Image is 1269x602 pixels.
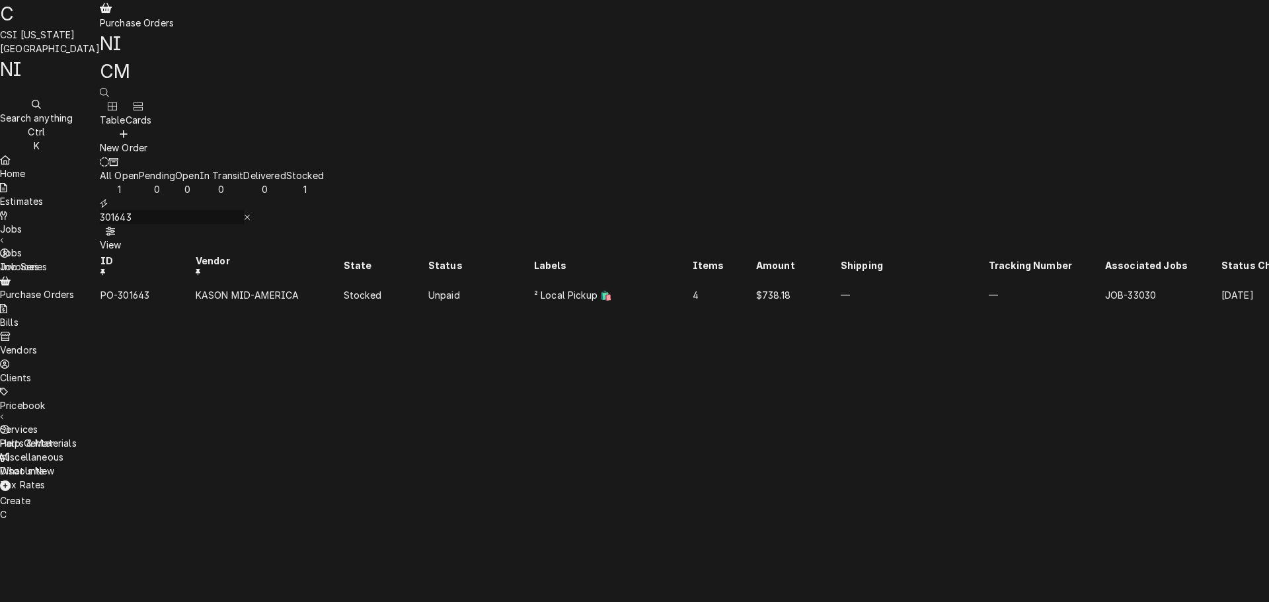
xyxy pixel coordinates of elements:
[428,288,533,302] div: Unpaid
[100,210,244,224] input: Keyword search
[286,182,324,196] div: 1
[196,254,342,278] div: Vendor
[100,85,109,99] button: Open search
[139,182,175,196] div: 0
[243,182,286,196] div: 0
[989,288,1104,302] div: —
[841,258,987,272] div: Shipping
[693,258,755,272] div: Items
[100,182,139,196] div: 1
[344,288,427,302] div: Stocked
[344,258,427,272] div: State
[196,288,342,302] div: KASON MID-AMERICA
[126,113,152,127] div: Cards
[175,169,200,182] div: Open
[534,288,691,302] div: ² Local Pickup 🛍️
[28,126,45,137] span: Ctrl
[100,142,147,153] span: New Order
[200,182,244,196] div: 0
[139,169,175,182] div: Pending
[243,169,286,182] div: Delivered
[693,288,755,302] div: 4
[244,210,251,224] button: Erase input
[100,288,194,302] div: PO-301643
[841,288,987,302] div: —
[1105,288,1220,302] div: JOB-33030
[286,169,324,182] div: Stocked
[100,17,174,28] span: Purchase Orders
[34,140,40,151] span: K
[534,258,691,272] div: Labels
[1105,258,1220,272] div: Associated Jobs
[100,254,194,278] div: ID
[200,169,244,182] div: In Transit
[100,127,147,155] button: New Order
[100,239,122,250] span: View
[756,258,839,272] div: Amount
[989,258,1104,272] div: Tracking Number
[756,288,839,302] div: $738.18
[100,169,139,182] div: All Open
[175,182,200,196] div: 0
[100,113,126,127] div: Table
[428,258,533,272] div: Status
[100,224,122,252] button: View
